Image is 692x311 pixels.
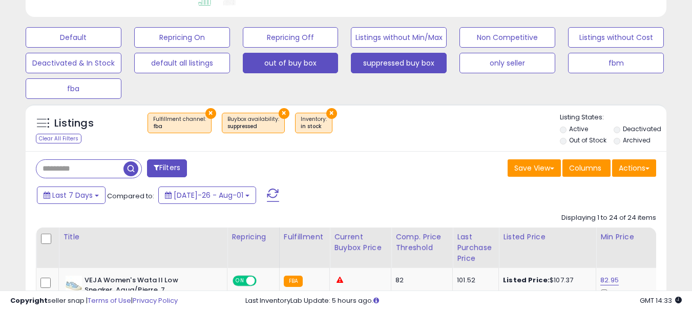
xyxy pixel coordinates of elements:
span: Buybox availability : [227,115,279,131]
div: Comp. Price Threshold [395,232,448,253]
div: Last Purchase Price [457,232,494,264]
span: Last 7 Days [52,190,93,200]
label: Archived [623,136,651,144]
div: in stock [301,123,327,130]
button: Default [26,27,121,48]
div: 101.52 [457,276,491,285]
button: × [326,108,337,119]
button: × [205,108,216,119]
b: Listed Price: [503,275,550,285]
button: Save View [508,159,561,177]
div: Min Price [600,232,653,242]
label: Active [569,125,588,133]
button: only seller [459,53,555,73]
div: $107.37 [503,276,588,285]
button: default all listings [134,53,230,73]
button: Columns [562,159,611,177]
span: Inventory : [301,115,327,131]
div: Clear All Filters [36,134,81,143]
a: 82.95 [600,275,619,285]
button: Last 7 Days [37,186,106,204]
button: × [279,108,289,119]
button: Repricing On [134,27,230,48]
span: Columns [569,163,601,173]
span: ON [234,277,246,285]
div: Fulfillment [284,232,325,242]
a: Privacy Policy [133,296,178,305]
div: Last InventoryLab Update: 5 hours ago. [245,296,682,306]
span: [DATE]-26 - Aug-01 [174,190,243,200]
div: suppressed [227,123,279,130]
span: Fulfillment channel : [153,115,206,131]
small: FBA [284,276,303,287]
button: [DATE]-26 - Aug-01 [158,186,256,204]
button: Deactivated & In Stock [26,53,121,73]
div: 82 [395,276,445,285]
button: Non Competitive [459,27,555,48]
label: Out of Stock [569,136,606,144]
button: Listings without Min/Max [351,27,447,48]
button: suppressed buy box [351,53,447,73]
div: Title [63,232,223,242]
button: Repricing Off [243,27,339,48]
span: 2025-08-10 14:33 GMT [640,296,682,305]
strong: Copyright [10,296,48,305]
label: Deactivated [623,125,661,133]
h5: Listings [54,116,94,131]
div: Displaying 1 to 24 of 24 items [561,213,656,223]
button: out of buy box [243,53,339,73]
button: fbm [568,53,664,73]
div: Listed Price [503,232,592,242]
button: Listings without Cost [568,27,664,48]
span: Compared to: [107,191,154,201]
div: Current Buybox Price [334,232,387,253]
div: seller snap | | [10,296,178,306]
img: 31n0G9Dt6oL._SL40_.jpg [66,276,82,296]
div: fba [153,123,206,130]
button: Filters [147,159,187,177]
b: VEJA Women's Wata II Low Sneaker, Aqua/Pierre, 7 [85,276,209,297]
a: Terms of Use [88,296,131,305]
button: fba [26,78,121,99]
div: Repricing [232,232,275,242]
p: Listing States: [560,113,666,122]
button: Actions [612,159,656,177]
